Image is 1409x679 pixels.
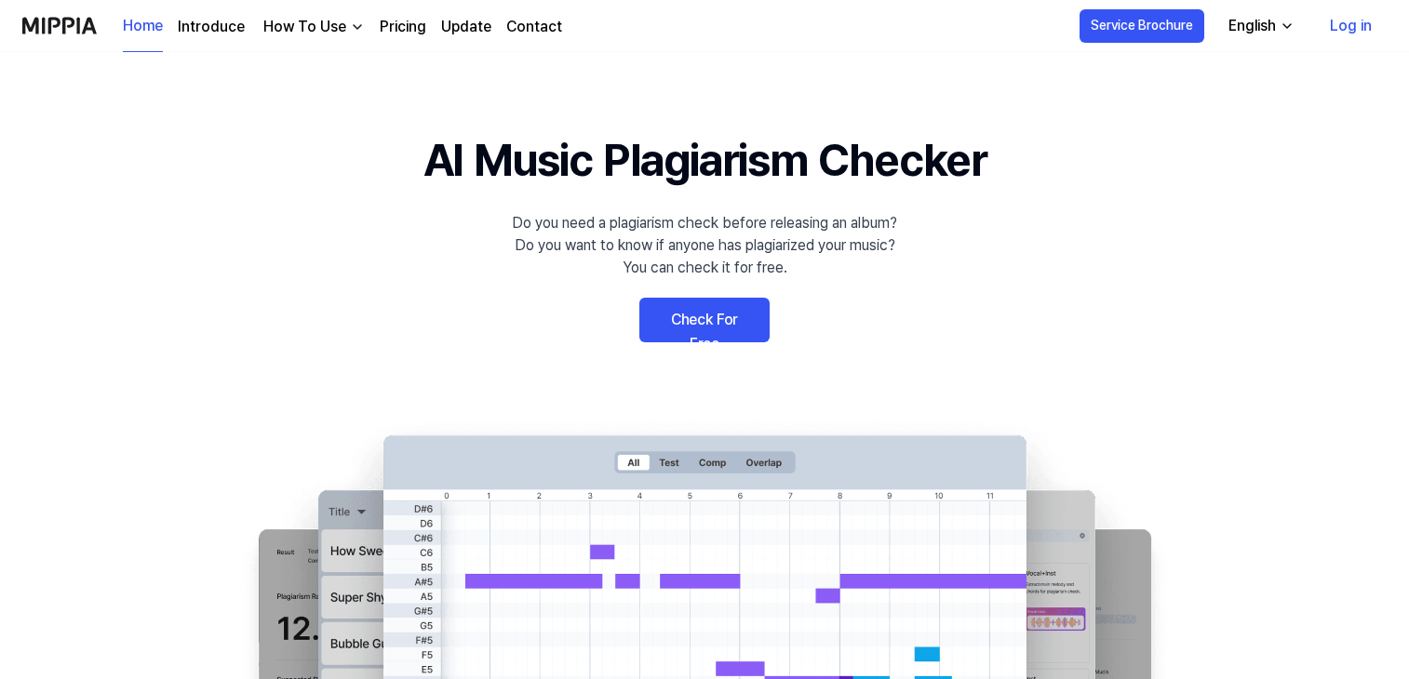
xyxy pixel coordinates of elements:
div: How To Use [260,16,350,38]
a: Pricing [380,16,426,38]
a: Update [441,16,491,38]
a: Contact [506,16,562,38]
a: Introduce [178,16,245,38]
div: English [1225,15,1280,37]
button: Service Brochure [1080,9,1204,43]
img: down [350,20,365,34]
button: How To Use [260,16,365,38]
button: English [1214,7,1306,45]
div: Do you need a plagiarism check before releasing an album? Do you want to know if anyone has plagi... [512,212,897,279]
a: Check For Free [639,298,770,342]
a: Home [123,1,163,52]
h1: AI Music Plagiarism Checker [423,126,986,193]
